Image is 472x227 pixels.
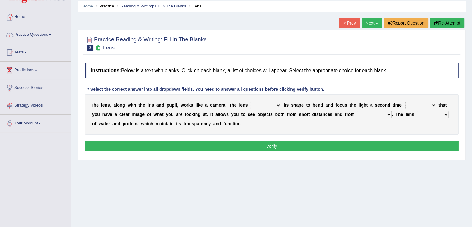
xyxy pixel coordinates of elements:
b: a [112,121,115,126]
b: f [223,121,225,126]
b: o [382,103,385,108]
div: * Select the correct answer into all dropdown fields. You need to answer all questions before cli... [85,86,327,93]
b: o [243,112,245,117]
b: h [440,103,443,108]
b: i [315,112,316,117]
b: t [105,121,106,126]
b: g [140,112,142,117]
b: n [159,103,162,108]
b: j [263,112,264,117]
a: « Prev [339,18,360,28]
b: m [395,103,399,108]
b: t [445,103,447,108]
b: p [123,121,125,126]
b: h [157,112,160,117]
b: i [147,103,149,108]
b: t [183,121,185,126]
b: o [220,112,223,117]
b: a [160,121,162,126]
b: n [163,121,166,126]
b: t [393,103,394,108]
b: n [337,112,340,117]
b: a [215,112,218,117]
b: a [176,112,178,117]
b: t [241,112,243,117]
b: r [187,103,188,108]
b: f [335,103,337,108]
b: s [107,103,110,108]
b: t [130,121,131,126]
h4: Below is a text with blanks. Click on each blank, a list of choices will appear. Select the appro... [85,63,459,78]
b: s [248,112,250,117]
b: n [120,103,123,108]
b: a [167,121,170,126]
b: e [142,112,145,117]
b: m [215,103,218,108]
b: l [219,112,220,117]
b: f [150,112,151,117]
b: n [385,103,388,108]
b: u [169,103,172,108]
b: h [144,121,147,126]
b: h [351,103,354,108]
b: t [366,103,368,108]
b: m [133,112,137,117]
b: a [443,103,445,108]
b: e [123,112,126,117]
b: l [218,112,219,117]
b: n [318,103,321,108]
b: n [105,103,107,108]
b: o [258,112,260,117]
b: e [200,103,203,108]
b: , [177,103,178,108]
b: s [191,103,193,108]
b: s [291,103,294,108]
b: n [203,121,206,126]
b: a [205,103,208,108]
b: t [232,121,234,126]
b: n [135,121,137,126]
b: h [133,103,136,108]
b: r [149,103,150,108]
b: w [128,103,131,108]
b: o [304,112,307,117]
b: i [162,121,163,126]
b: o [235,121,238,126]
a: Reading & Writing: Fill In The Blanks [120,4,186,8]
b: t [269,112,270,117]
b: r [346,112,348,117]
b: u [225,121,227,126]
b: u [236,112,239,117]
b: r [128,112,129,117]
b: a [156,103,159,108]
b: p [167,103,169,108]
b: l [185,112,186,117]
b: o [95,112,97,117]
b: e [201,121,203,126]
b: t [281,112,282,117]
b: i [394,103,395,108]
b: o [168,112,171,117]
b: y [231,112,234,117]
b: s [299,112,301,117]
b: h [282,112,285,117]
b: o [92,121,95,126]
li: Practice [94,3,114,9]
a: Tests [0,44,71,59]
b: e [219,103,221,108]
b: o [348,112,351,117]
b: b [260,112,263,117]
b: s [245,103,248,108]
b: I [210,112,212,117]
b: b [275,112,278,117]
b: r [307,112,308,117]
b: n [409,112,412,117]
b: f [287,112,289,117]
b: t [438,103,440,108]
b: o [337,103,340,108]
b: e [354,103,356,108]
b: a [137,112,140,117]
b: s [179,121,181,126]
b: l [358,103,360,108]
b: k [198,103,200,108]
